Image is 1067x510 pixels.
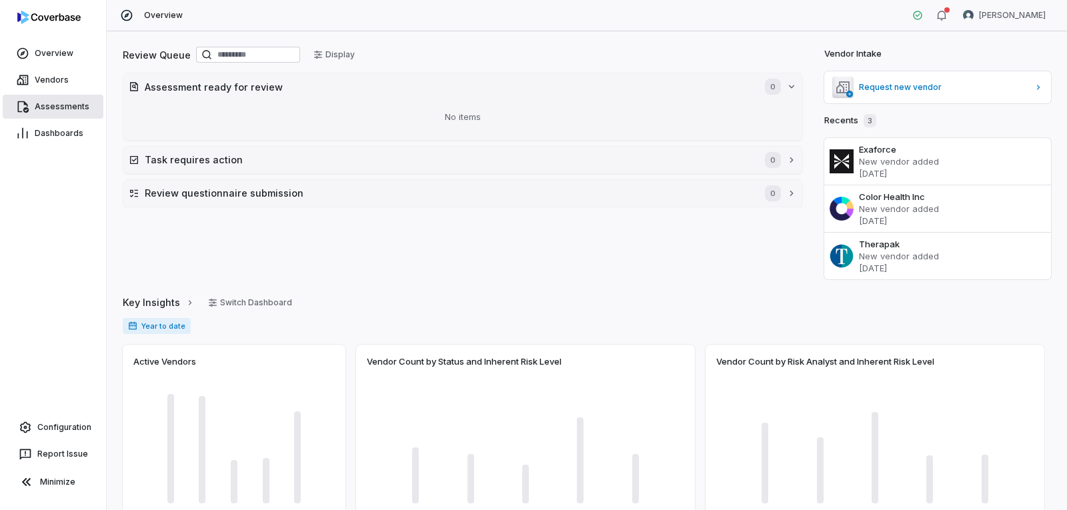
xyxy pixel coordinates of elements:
[35,128,83,139] span: Dashboards
[123,48,191,62] h2: Review Queue
[859,203,1046,215] p: New vendor added
[859,143,1046,155] h3: Exaforce
[5,442,101,466] button: Report Issue
[765,79,781,95] span: 0
[3,121,103,145] a: Dashboards
[145,153,752,167] h2: Task requires action
[3,41,103,65] a: Overview
[859,191,1046,203] h3: Color Health Inc
[859,155,1046,167] p: New vendor added
[37,422,91,433] span: Configuration
[35,48,73,59] span: Overview
[123,180,802,207] button: Review questionnaire submission0
[37,449,88,459] span: Report Issue
[824,47,882,61] h2: Vendor Intake
[119,289,199,317] button: Key Insights
[824,232,1051,279] a: TherapakNew vendor added[DATE]
[955,5,1054,25] button: Arun Muthu avatar[PERSON_NAME]
[824,114,876,127] h2: Recents
[859,250,1046,262] p: New vendor added
[367,355,562,367] span: Vendor Count by Status and Inherent Risk Level
[824,138,1051,185] a: ExaforceNew vendor added[DATE]
[35,101,89,112] span: Assessments
[765,152,781,168] span: 0
[305,45,363,65] button: Display
[3,68,103,92] a: Vendors
[5,415,101,439] a: Configuration
[859,215,1046,227] p: [DATE]
[859,167,1046,179] p: [DATE]
[144,10,183,21] span: Overview
[128,321,137,331] svg: Date range for report
[716,355,934,367] span: Vendor Count by Risk Analyst and Inherent Risk Level
[859,262,1046,274] p: [DATE]
[824,71,1051,103] a: Request new vendor
[123,147,802,173] button: Task requires action0
[40,477,75,487] span: Minimize
[35,75,69,85] span: Vendors
[129,100,797,135] div: No items
[963,10,974,21] img: Arun Muthu avatar
[145,186,752,200] h2: Review questionnaire submission
[123,289,195,317] a: Key Insights
[864,114,876,127] span: 3
[145,80,752,94] h2: Assessment ready for review
[859,82,1028,93] span: Request new vendor
[17,11,81,24] img: logo-D7KZi-bG.svg
[133,355,196,367] span: Active Vendors
[765,185,781,201] span: 0
[123,295,180,309] span: Key Insights
[123,318,191,334] span: Year to date
[5,469,101,495] button: Minimize
[859,238,1046,250] h3: Therapak
[123,73,802,100] button: Assessment ready for review0
[824,185,1051,232] a: Color Health IncNew vendor added[DATE]
[3,95,103,119] a: Assessments
[200,293,300,313] button: Switch Dashboard
[979,10,1046,21] span: [PERSON_NAME]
